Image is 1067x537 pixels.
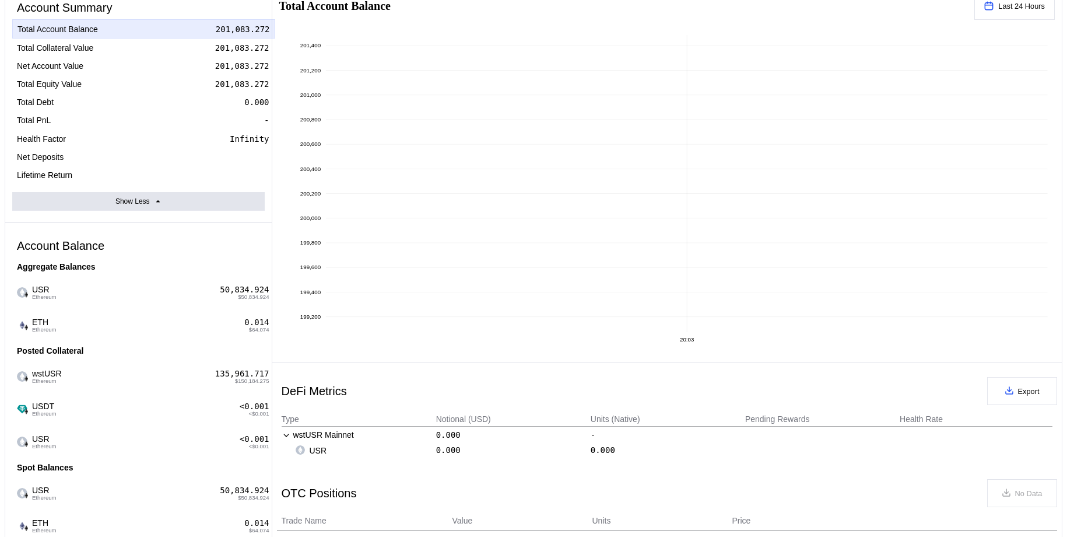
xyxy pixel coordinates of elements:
span: Price [732,515,751,527]
div: Total Collateral Value [17,43,93,53]
button: Export [987,377,1057,405]
span: $64.074 [249,327,269,333]
span: Export [1018,387,1040,396]
span: USDT [27,402,57,417]
div: Type [282,414,299,424]
text: 201,000 [300,92,321,98]
text: 20:03 [680,336,694,343]
span: ETH [27,518,57,533]
div: 0.014 [244,318,269,327]
span: Ethereum [32,528,57,533]
span: ETH [27,318,57,333]
div: Net Account Value [17,61,83,71]
span: $150,184.275 [235,378,269,384]
div: Total Debt [17,97,54,107]
div: 201,083.272 [215,43,269,53]
span: Ethereum [32,327,57,333]
div: - [264,152,269,162]
div: Pending Rewards [745,414,810,424]
div: Infinity [230,134,269,144]
span: USR [27,285,57,300]
div: 0.000 [591,445,615,455]
text: 200,800 [300,116,321,123]
div: Aggregate Balances [12,257,265,276]
img: ethereum.png [17,521,27,531]
div: Total Equity Value [17,79,82,89]
div: Account Balance [12,235,265,257]
div: 50,834.924 [220,486,269,496]
img: svg+xml,%3c [23,376,29,382]
div: DeFi Metrics [282,385,347,398]
span: wstUSR [27,369,62,384]
text: 201,200 [300,67,321,74]
div: 0.000 [436,445,461,455]
div: 50,834.924 [220,285,269,295]
img: svg+xml,%3c [23,493,29,498]
text: 200,200 [300,190,321,197]
span: $64.074 [249,528,269,533]
img: empty-token.png [17,287,27,298]
span: USR [27,434,57,449]
span: $50,834.924 [238,495,269,501]
img: empty-token.png [296,445,305,455]
text: 200,000 [300,215,321,221]
span: Units [592,515,611,527]
div: 201,083.272 [215,61,269,71]
text: 199,600 [300,264,321,271]
div: - [591,429,743,441]
button: Show Less [12,192,265,211]
div: Notional (USD) [436,414,491,424]
div: Total Account Balance [17,24,98,34]
div: Health Rate [900,414,943,424]
span: Ethereum [32,495,57,501]
img: svg+xml,%3c [23,325,29,330]
div: Health Factor [17,134,66,144]
img: empty-token.png [17,371,27,382]
text: 200,400 [300,166,321,172]
div: Net Deposits [17,152,64,162]
div: Total PnL [17,115,51,125]
span: <$0.001 [249,411,269,417]
span: Last 24 Hours [998,2,1045,11]
div: <0.001 [240,402,269,412]
div: Posted Collateral [12,341,265,360]
div: 135,961.717 [215,369,269,379]
div: 0.000 [244,97,269,107]
div: wstUSR Mainnet [282,429,434,441]
span: Trade Name [282,515,327,527]
img: svg+xml,%3c [23,525,29,531]
img: svg+xml,%3c [23,409,29,414]
text: 199,400 [300,289,321,295]
img: empty-token.png [17,488,27,498]
span: Ethereum [32,294,57,300]
span: Ethereum [32,444,57,449]
div: - [264,170,269,180]
div: 0.000 [436,430,461,440]
text: 199,800 [300,239,321,246]
div: 201,083.272 [215,79,269,89]
span: <$0.001 [249,444,269,449]
img: svg+xml,%3c [23,441,29,447]
div: <0.001 [240,434,269,444]
div: Spot Balances [12,458,265,477]
img: ethereum.png [17,320,27,330]
div: USR [296,445,327,456]
div: - [264,115,269,125]
div: OTC Positions [282,487,357,500]
span: $50,834.924 [238,294,269,300]
span: Value [452,515,473,527]
img: Tether.png [17,404,27,414]
div: 201,083.272 [216,24,270,34]
div: 0.014 [244,518,269,528]
span: Ethereum [32,378,62,384]
span: USR [27,486,57,501]
text: 201,400 [300,42,321,48]
text: 199,200 [300,313,321,320]
img: svg+xml,%3c [23,292,29,298]
div: Units (Native) [591,414,640,424]
text: 200,600 [300,141,321,147]
div: Lifetime Return [17,170,72,180]
img: empty-token.png [17,437,27,447]
span: Ethereum [32,411,57,417]
div: Show Less [115,197,150,205]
